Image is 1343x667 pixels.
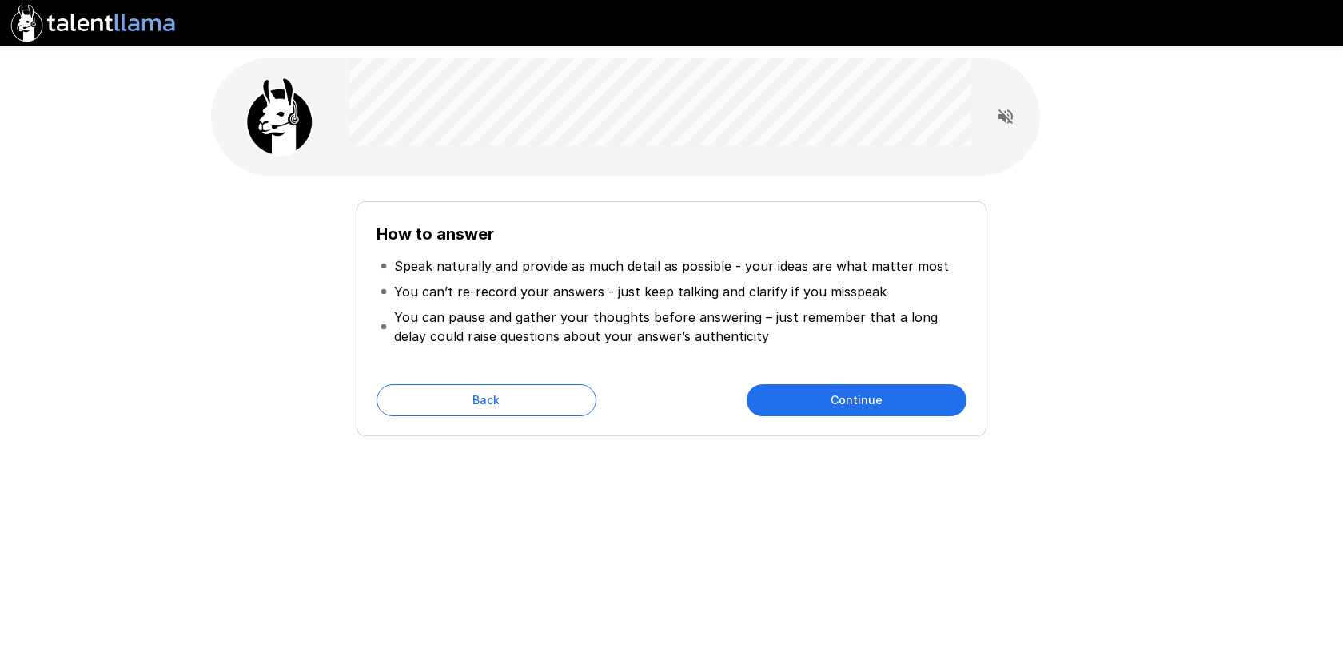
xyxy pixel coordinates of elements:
b: How to answer [377,224,494,244]
button: Continue [747,384,966,416]
p: You can pause and gather your thoughts before answering – just remember that a long delay could r... [394,308,963,346]
button: Read questions aloud [990,101,1022,133]
img: llama_clean.png [240,77,320,157]
p: Speak naturally and provide as much detail as possible - your ideas are what matter most [394,256,949,276]
button: Back [377,384,596,416]
p: You can’t re-record your answers - just keep talking and clarify if you misspeak [394,282,887,301]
